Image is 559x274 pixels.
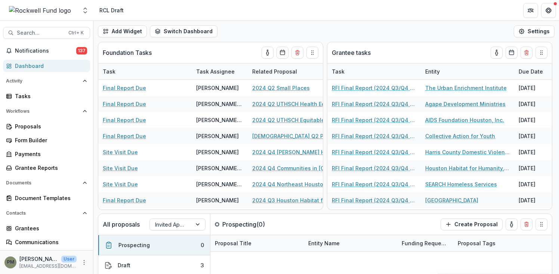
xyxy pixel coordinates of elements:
button: toggle-assigned-to-me [491,47,503,59]
a: Grantees [3,222,90,234]
a: Final Report Due [103,132,146,140]
a: Final Report Due [103,196,146,204]
a: Harris County Domestic Violence Coordinating Council [425,148,510,156]
div: Entity Name [304,239,344,247]
button: Drag [306,47,318,59]
span: Workflows [6,109,80,114]
div: Dashboard [15,62,84,70]
a: The Urban Enrichment Institute [425,84,507,92]
button: Open entity switcher [80,3,90,18]
a: Final Report Due [103,100,146,108]
button: Open Contacts [3,207,90,219]
div: Entity [421,63,514,80]
div: Payments [15,150,84,158]
div: Communications [15,238,84,246]
button: Settings [514,25,555,37]
a: RFI Final Report (2024 Q3/Q4 Grantees) [332,132,416,140]
a: Site Visit Due [103,164,138,172]
button: Get Help [541,3,556,18]
button: Open Activity [3,75,90,87]
div: 3 [201,261,204,269]
a: RFI Final Report (2024 Q3/Q4 Grantees) [332,180,416,188]
div: Entity Name [304,235,397,251]
a: 2024 Q2 Small Places [252,84,310,92]
div: Grantee Reports [15,164,84,172]
div: Proposal Tags [453,239,500,247]
div: Task Assignee [192,63,248,80]
button: Calendar [506,47,518,59]
a: SEARCH Homeless Services [425,180,497,188]
div: [PERSON_NAME] [196,196,239,204]
div: Entity [421,68,444,75]
div: Grantees [15,224,84,232]
a: [DEMOGRAPHIC_DATA] Q2 PUSH Birth Partners [252,132,337,140]
div: 0 [201,241,204,249]
a: Dashboard [3,60,90,72]
span: Activity [6,78,80,84]
div: [PERSON_NAME][GEOGRAPHIC_DATA] [196,180,243,188]
button: More [80,258,89,267]
div: Proposal Title [210,235,304,251]
a: RFI Final Report (2024 Q3/Q4 Grantees) [332,84,416,92]
span: Search... [17,30,64,36]
button: Calendar [277,47,288,59]
button: Delete card [521,218,532,230]
div: Due Date [514,68,547,75]
div: Related Proposal [248,68,302,75]
div: Proposal Tags [453,235,547,251]
span: Contacts [6,211,80,216]
div: Ctrl + K [67,29,85,37]
a: Grantee Reports [3,162,90,174]
a: 2024 Q4 [PERSON_NAME] Houston University Foundation [252,148,337,156]
div: Task [98,63,192,80]
a: RFI Final Report (2024 Q3/Q4 Grantees) [332,148,416,156]
a: RFI Final Report (2024 Q3/Q4 Grantees) [332,164,416,172]
a: Agape Development Ministries [425,100,506,108]
button: Open Documents [3,177,90,189]
div: Proposals [15,122,84,130]
div: Funding Requested [397,235,453,251]
a: Communications [3,236,90,248]
span: 137 [76,47,87,55]
a: 2024 Q4 Communities in [GEOGRAPHIC_DATA] [252,164,337,172]
p: Foundation Tasks [103,48,152,57]
div: Task [327,68,349,75]
button: Add Widget [98,25,147,37]
button: Search... [3,27,90,39]
a: RFI Final Report (2024 Q3/Q4 Grantees) [332,196,416,204]
p: [PERSON_NAME][GEOGRAPHIC_DATA] [19,255,58,263]
a: Final Report Due [103,116,146,124]
span: Documents [6,180,80,186]
a: RFI Final Report (2024 Q3/Q4 Grantees) [332,100,416,108]
button: Delete card [521,47,532,59]
button: Drag [535,47,547,59]
a: Document Templates [3,192,90,204]
button: Switch Dashboard [150,25,217,37]
img: Rockwell Fund logo [9,6,71,15]
div: Task [98,68,120,75]
div: [PERSON_NAME] [196,148,239,156]
button: Open Workflows [3,105,90,117]
a: Houston Habitat for Humanity, Inc. [425,164,510,172]
div: Proposal Title [210,239,256,247]
div: [PERSON_NAME] [196,84,239,92]
button: Prospecting0 [98,235,210,255]
a: [GEOGRAPHIC_DATA] [425,196,478,204]
a: Final Report Due [103,84,146,92]
div: Document Templates [15,194,84,202]
a: 2024 Q4 Northeast Houston Redevelopment Council [252,180,337,188]
a: Site Visit Due [103,180,138,188]
a: 2024 Q2 UTHSCH Health Equity Collective [252,100,337,108]
div: Form Builder [15,136,84,144]
div: Task Assignee [192,68,239,75]
a: Form Builder [3,134,90,146]
div: Tasks [15,92,84,100]
button: Partners [523,3,538,18]
a: Site Visit Due [103,148,138,156]
div: [PERSON_NAME][GEOGRAPHIC_DATA] [196,100,243,108]
button: Drag [535,218,547,230]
